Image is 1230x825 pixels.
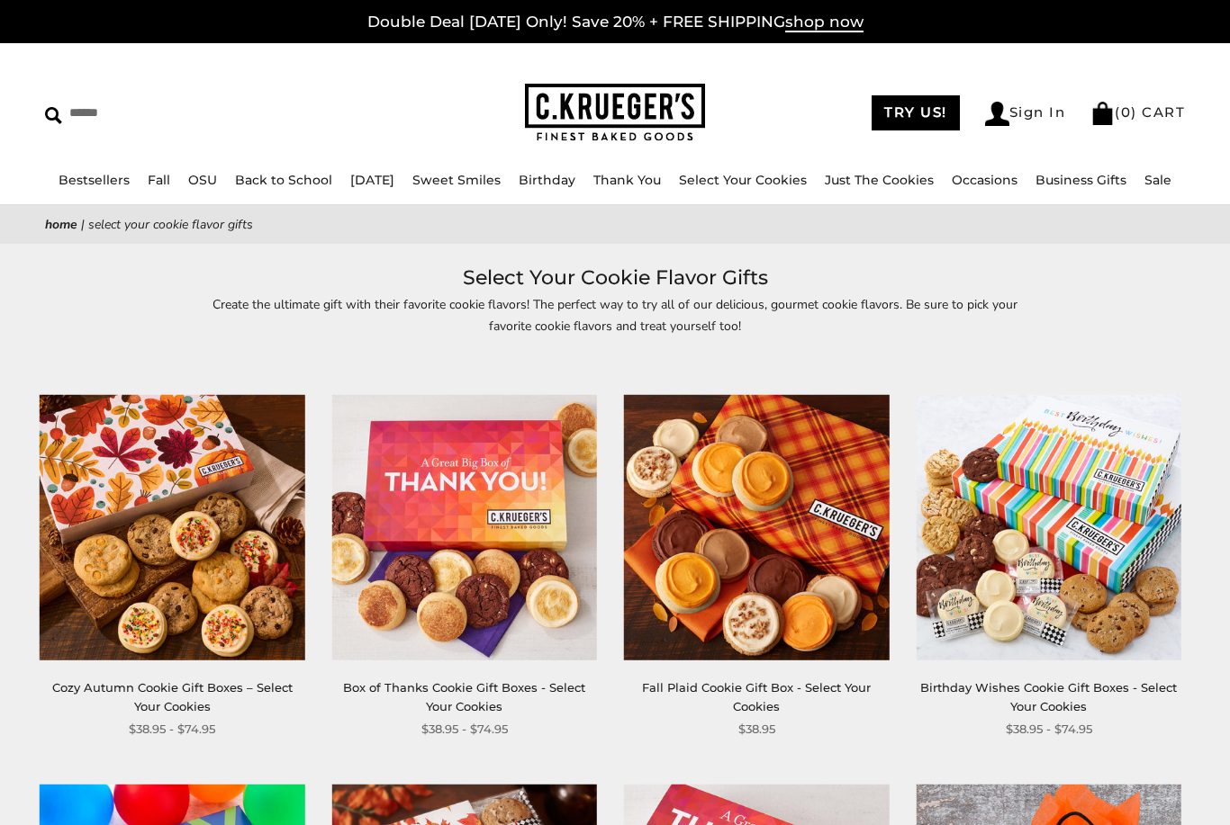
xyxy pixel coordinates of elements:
span: $38.95 [738,720,775,739]
h1: Select Your Cookie Flavor Gifts [72,262,1158,294]
img: Box of Thanks Cookie Gift Boxes - Select Your Cookies [332,395,597,659]
a: (0) CART [1090,103,1185,121]
a: OSU [188,172,217,188]
img: Search [45,107,62,124]
span: | [81,216,85,233]
span: $38.95 - $74.95 [421,720,508,739]
a: TRY US! [872,95,960,130]
a: Birthday [519,172,575,188]
a: Fall Plaid Cookie Gift Box - Select Your Cookies [642,680,871,713]
input: Search [45,99,310,127]
span: $38.95 - $74.95 [1006,720,1092,739]
nav: breadcrumbs [45,214,1185,235]
span: Select Your Cookie Flavor Gifts [88,216,253,233]
span: $38.95 - $74.95 [129,720,215,739]
a: Double Deal [DATE] Only! Save 20% + FREE SHIPPINGshop now [367,13,864,32]
a: Fall [148,172,170,188]
span: shop now [785,13,864,32]
img: Account [985,102,1009,126]
a: Cozy Autumn Cookie Gift Boxes – Select Your Cookies [52,680,293,713]
a: Box of Thanks Cookie Gift Boxes - Select Your Cookies [343,680,585,713]
a: Bestsellers [59,172,130,188]
a: Occasions [952,172,1017,188]
img: Fall Plaid Cookie Gift Box - Select Your Cookies [624,395,889,659]
span: 0 [1121,103,1132,121]
img: Bag [1090,102,1115,125]
a: Sale [1144,172,1171,188]
a: Just The Cookies [825,172,934,188]
a: Birthday Wishes Cookie Gift Boxes - Select Your Cookies [920,680,1177,713]
a: Back to School [235,172,332,188]
a: Sweet Smiles [412,172,501,188]
img: Birthday Wishes Cookie Gift Boxes - Select Your Cookies [916,395,1180,659]
a: Home [45,216,77,233]
a: Thank You [593,172,661,188]
p: Create the ultimate gift with their favorite cookie flavors! The perfect way to try all of our de... [201,294,1029,336]
img: C.KRUEGER'S [525,84,705,142]
a: [DATE] [350,172,394,188]
a: Sign In [985,102,1066,126]
a: Business Gifts [1036,172,1126,188]
img: Cozy Autumn Cookie Gift Boxes – Select Your Cookies [40,395,304,659]
a: Select Your Cookies [679,172,807,188]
